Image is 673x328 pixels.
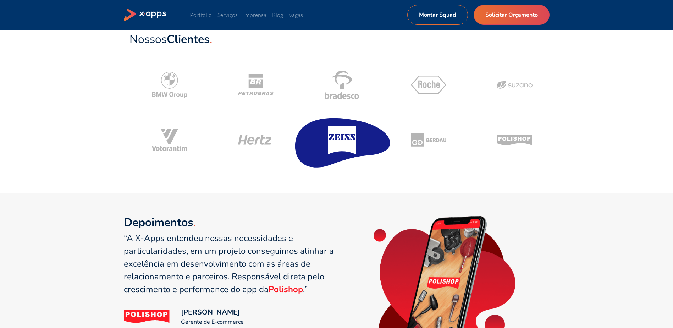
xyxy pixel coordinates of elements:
a: NossosClientes [129,33,212,49]
img: Polishop logo [124,310,170,323]
a: Serviços [217,11,238,18]
q: “A X-Apps entendeu nossas necessidades e particularidades, em um projeto conseguimos alinhar a ex... [124,233,334,295]
a: Montar Squad [407,5,468,25]
strong: Depoimentos [124,215,193,230]
span: Nossos [129,32,210,47]
a: Vagas [289,11,303,18]
a: Blog [272,11,283,18]
a: Imprensa [243,11,266,18]
div: Gerente de E-commerce [181,318,244,326]
strong: Clientes [167,32,210,47]
div: [PERSON_NAME] [181,307,244,318]
a: Solicitar Orçamento [474,5,550,25]
a: Portfólio [190,11,212,18]
strong: Polishop [269,284,303,295]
